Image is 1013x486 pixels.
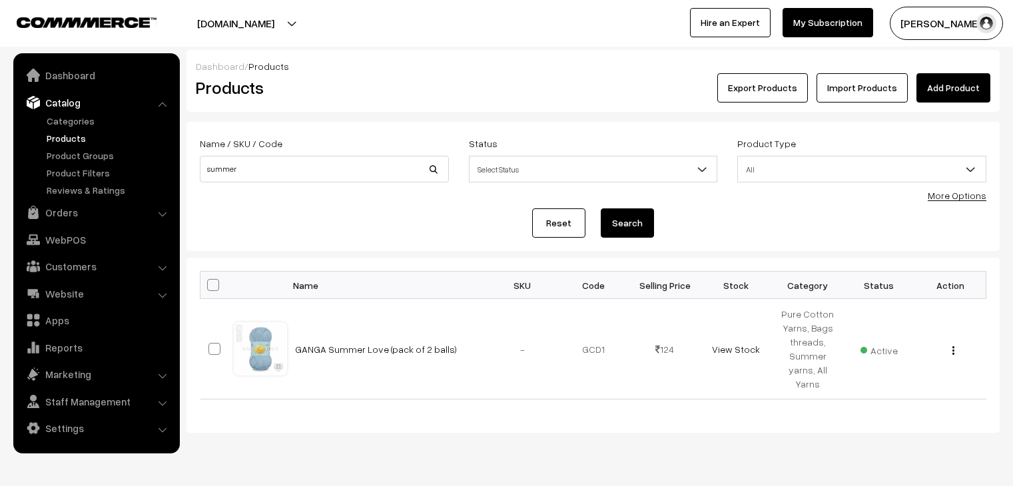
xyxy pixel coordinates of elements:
[17,362,175,386] a: Marketing
[890,7,1003,40] button: [PERSON_NAME]…
[558,272,629,299] th: Code
[629,272,701,299] th: Selling Price
[43,131,175,145] a: Products
[487,299,558,399] td: -
[712,344,760,355] a: View Stock
[928,190,986,201] a: More Options
[843,272,914,299] th: Status
[629,299,701,399] td: 124
[738,158,986,181] span: All
[196,59,990,73] div: /
[976,13,996,33] img: user
[737,156,986,182] span: All
[17,416,175,440] a: Settings
[817,73,908,103] a: Import Products
[717,73,808,103] button: Export Products
[737,136,796,150] label: Product Type
[469,156,718,182] span: Select Status
[783,8,873,37] a: My Subscription
[772,272,843,299] th: Category
[701,272,772,299] th: Stock
[17,91,175,115] a: Catalog
[916,73,990,103] a: Add Product
[532,208,585,238] a: Reset
[17,389,175,413] a: Staff Management
[470,158,717,181] span: Select Status
[200,156,449,182] input: Name / SKU / Code
[860,340,898,358] span: Active
[151,7,321,40] button: [DOMAIN_NAME]
[17,17,157,27] img: COMMMERCE
[558,299,629,399] td: GCD1
[43,148,175,162] a: Product Groups
[196,61,244,72] a: Dashboard
[772,299,843,399] td: Pure Cotton Yarns, Bags threads, Summer yarns, All Yarns
[17,200,175,224] a: Orders
[295,344,457,355] a: GANGA Summer Love (pack of 2 balls)
[17,336,175,360] a: Reports
[17,228,175,252] a: WebPOS
[601,208,654,238] button: Search
[43,166,175,180] a: Product Filters
[196,77,448,98] h2: Products
[17,282,175,306] a: Website
[200,136,282,150] label: Name / SKU / Code
[914,272,986,299] th: Action
[287,272,487,299] th: Name
[248,61,289,72] span: Products
[17,13,133,29] a: COMMMERCE
[43,114,175,128] a: Categories
[17,63,175,87] a: Dashboard
[17,308,175,332] a: Apps
[43,183,175,197] a: Reviews & Ratings
[17,254,175,278] a: Customers
[952,346,954,355] img: Menu
[690,8,771,37] a: Hire an Expert
[487,272,558,299] th: SKU
[469,136,498,150] label: Status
